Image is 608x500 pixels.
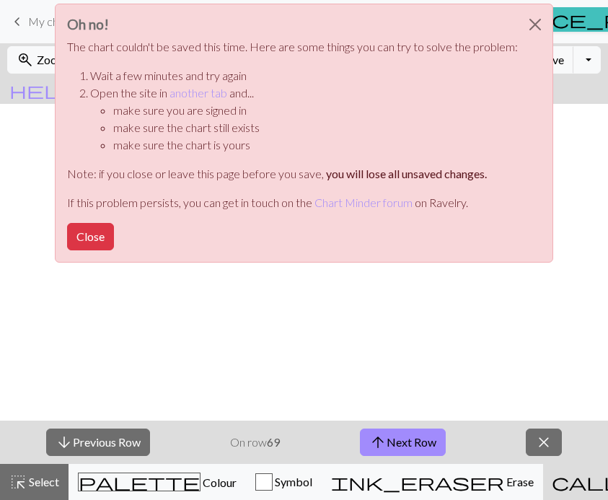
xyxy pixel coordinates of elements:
[113,136,518,154] li: make sure the chart is yours
[535,432,552,452] span: close
[113,119,518,136] li: make sure the chart still exists
[67,165,518,183] p: Note: if you close or leave this page before you save,
[90,84,518,154] li: Open the site in and...
[67,16,518,32] h3: Oh no!
[46,429,150,456] button: Previous Row
[113,102,518,119] li: make sure you are signed in
[230,434,280,451] p: On row
[504,475,534,488] span: Erase
[322,464,543,500] button: Erase
[246,464,322,500] button: Symbol
[326,167,487,180] strong: you will lose all unsaved changes.
[67,223,114,250] button: Close
[273,475,312,488] span: Symbol
[267,435,280,449] strong: 69
[27,475,59,488] span: Select
[90,67,518,84] li: Wait a few minutes and try again
[67,194,518,211] p: If this problem persists, you can get in touch on the on Ravelry.
[360,429,446,456] button: Next Row
[79,472,200,492] span: palette
[69,464,246,500] button: Colour
[369,432,387,452] span: arrow_upward
[201,475,237,489] span: Colour
[518,4,552,45] button: Close
[169,86,227,100] a: another tab
[67,38,518,56] p: The chart couldn't be saved this time. Here are some things you can try to solve the problem:
[56,432,73,452] span: arrow_downward
[331,472,504,492] span: ink_eraser
[9,472,27,492] span: highlight_alt
[314,196,413,209] a: Chart Minder forum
